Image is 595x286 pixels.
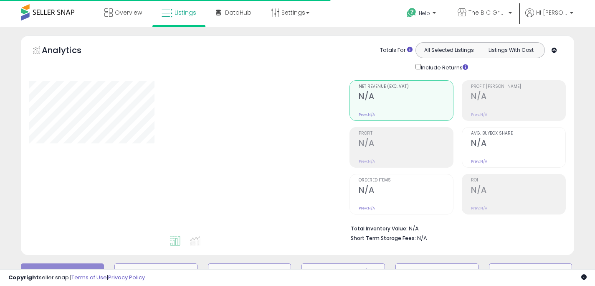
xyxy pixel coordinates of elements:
button: Default [21,263,104,280]
b: Short Term Storage Fees: [351,235,416,242]
small: Prev: N/A [471,206,487,211]
button: Repricing On [114,263,197,280]
span: The B C Group [468,8,506,17]
a: Hi [PERSON_NAME] [525,8,573,27]
button: All Selected Listings [418,45,480,56]
h2: N/A [359,185,453,197]
div: Totals For [380,46,413,54]
small: Prev: N/A [471,112,487,117]
button: Non Competitive [395,263,479,280]
strong: Copyright [8,273,39,281]
h2: N/A [359,92,453,103]
small: Prev: N/A [359,112,375,117]
button: Listings without Min/Max [301,263,385,280]
span: N/A [417,234,427,242]
a: Terms of Use [71,273,107,281]
span: Hi [PERSON_NAME] [536,8,567,17]
i: Get Help [406,8,417,18]
small: Prev: N/A [359,159,375,164]
span: Listings [175,8,196,17]
span: Profit [359,131,453,136]
li: N/A [351,223,560,233]
a: Privacy Policy [108,273,145,281]
h2: N/A [471,138,565,150]
button: Listings without Cost [489,263,572,280]
button: Repricing Off [208,263,291,280]
h2: N/A [359,138,453,150]
span: Help [419,10,430,17]
span: Overview [115,8,142,17]
h2: N/A [471,185,565,197]
span: Avg. Buybox Share [471,131,565,136]
button: Listings With Cost [480,45,542,56]
div: seller snap | | [8,274,145,282]
span: ROI [471,178,565,183]
a: Help [400,1,444,27]
b: Total Inventory Value: [351,225,408,232]
h5: Analytics [42,44,98,58]
div: Include Returns [409,62,478,72]
span: Profit [PERSON_NAME] [471,84,565,89]
span: Net Revenue (Exc. VAT) [359,84,453,89]
small: Prev: N/A [471,159,487,164]
span: Ordered Items [359,178,453,183]
small: Prev: N/A [359,206,375,211]
h2: N/A [471,92,565,103]
span: DataHub [225,8,251,17]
